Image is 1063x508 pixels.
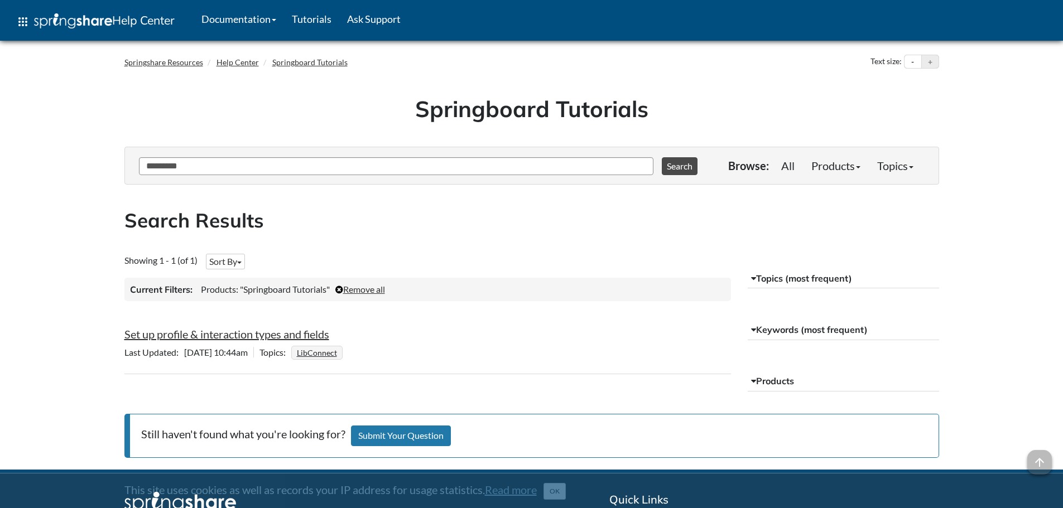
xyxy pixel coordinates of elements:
a: Remove all [335,284,385,294]
button: Topics (most frequent) [748,269,939,289]
span: Last Updated [124,347,184,357]
button: Keywords (most frequent) [748,320,939,340]
a: apps Help Center [8,5,182,38]
button: Increase text size [922,55,939,69]
button: Search [662,157,698,175]
a: Set up profile & interaction types and fields [124,327,329,341]
h3: Current Filters [130,283,193,296]
a: Submit Your Question [351,425,451,446]
img: Springshare [34,13,112,28]
a: Springboard Tutorials [272,57,348,67]
span: "Springboard Tutorials" [240,284,330,294]
a: LibConnect [295,345,339,361]
p: Still haven't found what you're looking for? [124,414,939,458]
h2: Quick Links [609,492,939,507]
ul: Topics [291,347,345,357]
h1: Springboard Tutorials [133,93,931,124]
button: Close [543,483,566,500]
button: Sort By [206,254,245,269]
span: [DATE] 10:44am [124,347,253,357]
button: Decrease text size [905,55,921,69]
span: apps [16,15,30,28]
a: All [773,154,803,177]
span: Showing 1 - 1 (of 1) [124,255,198,265]
span: arrow_upward [1027,450,1052,475]
a: Products [803,154,869,177]
a: Documentation [194,5,284,33]
span: Products: [201,284,238,294]
span: Help Center [112,13,175,27]
span: Topics [259,347,291,357]
a: Help Center [217,57,259,67]
p: Browse: [728,158,769,173]
div: Text size: [868,55,904,69]
h2: Search Results [124,207,939,234]
a: Ask Support [339,5,408,33]
a: Read more [485,483,537,496]
a: arrow_upward [1027,451,1052,465]
div: This site uses cookies as well as records your IP address for usage statistics. [113,482,950,500]
a: Topics [869,154,922,177]
a: Springshare Resources [124,57,203,67]
button: Products [748,371,939,391]
a: Tutorials [284,5,339,33]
